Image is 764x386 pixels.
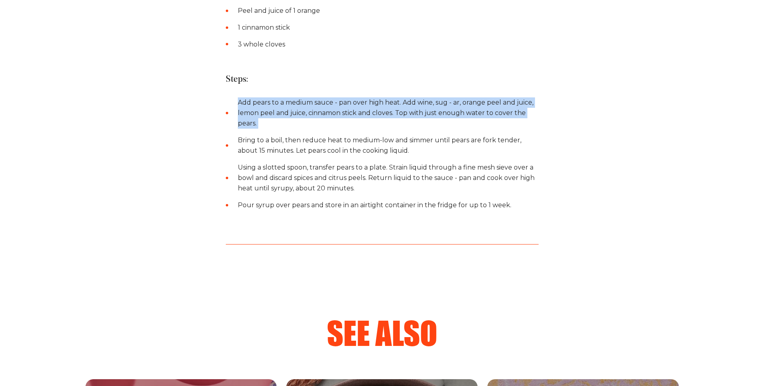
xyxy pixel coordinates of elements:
li: 1 cinnamon stick [238,22,539,33]
li: Pour syrup over pears and store in an airtight container in the fridge for up to 1 week. [238,200,539,210]
li: Peel and juice of 1 orange [238,6,539,16]
p: Steps: [226,72,539,88]
p: See Also [327,309,438,357]
li: Add pears to a medium sauce - pan over high heat. Add wine, sug - ar, orange peel and juice, lemo... [238,97,539,129]
li: 3 whole cloves [238,39,539,50]
li: Bring to a boil, then reduce heat to medium-low and simmer until pears are fork tender, about 15 ... [238,135,539,156]
li: Using a slotted spoon, transfer pears to a plate. Strain liquid through a fine mesh sieve over a ... [238,162,539,194]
